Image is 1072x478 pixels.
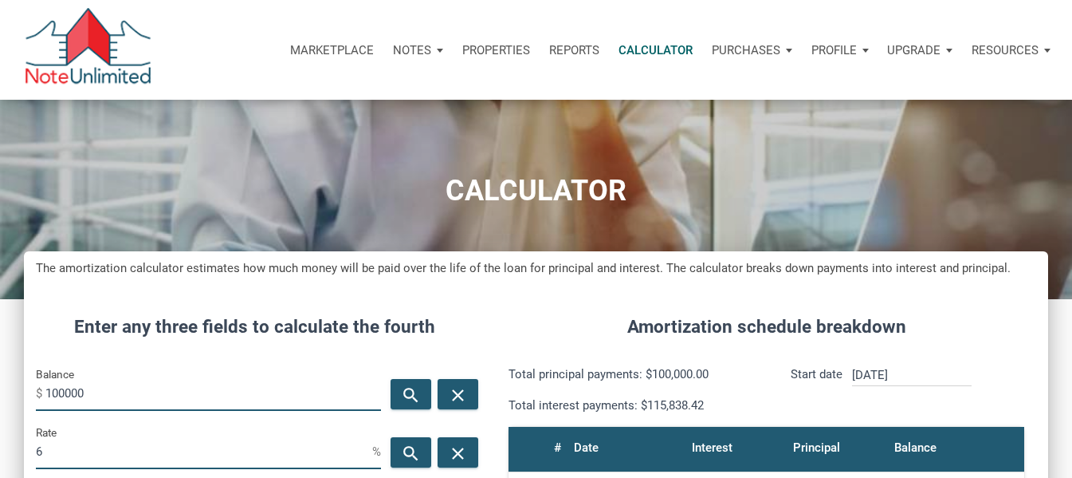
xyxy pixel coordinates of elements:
[391,437,431,468] button: search
[401,385,420,405] i: search
[453,26,540,74] a: Properties
[393,43,431,57] p: Notes
[887,43,940,57] p: Upgrade
[712,43,780,57] p: Purchases
[36,259,1036,278] h5: The amortization calculator estimates how much money will be paid over the life of the loan for p...
[894,437,937,459] div: Balance
[36,433,372,469] input: Rate
[497,314,1036,341] h4: Amortization schedule breakdown
[391,379,431,409] button: search
[509,396,754,415] p: Total interest payments: $115,838.42
[791,365,842,415] p: Start date
[281,26,383,74] button: Marketplace
[36,381,45,406] span: $
[24,8,152,92] img: NoteUnlimited
[793,437,840,459] div: Principal
[290,43,374,57] p: Marketplace
[549,43,599,57] p: Reports
[36,365,74,384] label: Balance
[962,26,1060,74] button: Resources
[45,375,381,411] input: Balance
[702,26,802,74] button: Purchases
[36,423,57,442] label: Rate
[462,43,530,57] p: Properties
[618,43,693,57] p: Calculator
[438,379,478,409] button: close
[972,43,1039,57] p: Resources
[609,26,702,74] a: Calculator
[383,26,453,74] button: Notes
[372,439,381,464] span: %
[438,437,478,468] button: close
[449,385,468,405] i: close
[802,26,878,74] button: Profile
[540,26,609,74] button: Reports
[509,365,754,384] p: Total principal payments: $100,000.00
[554,437,561,459] div: #
[449,443,468,463] i: close
[811,43,857,57] p: Profile
[401,443,420,463] i: search
[574,437,599,459] div: Date
[36,314,473,341] h4: Enter any three fields to calculate the fourth
[692,437,732,459] div: Interest
[12,175,1060,207] h1: CALCULATOR
[878,26,962,74] button: Upgrade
